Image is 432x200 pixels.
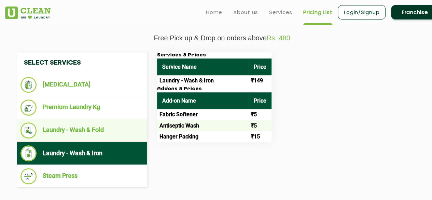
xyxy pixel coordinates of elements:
[157,52,271,58] h3: Services & Prices
[20,145,37,161] img: Laundry - Wash & Iron
[20,122,37,138] img: Laundry - Wash & Fold
[206,8,222,16] a: Home
[20,77,37,93] img: Dry Cleaning
[249,109,271,120] td: ₹5
[157,58,249,75] th: Service Name
[17,52,147,74] h4: Select Services
[5,6,51,19] img: UClean Laundry and Dry Cleaning
[303,8,332,16] a: Pricing List
[20,99,37,116] img: Premium Laundry Kg
[20,77,143,93] li: [MEDICAL_DATA]
[20,145,143,161] li: Laundry - Wash & Iron
[20,168,143,184] li: Steam Press
[157,120,249,131] td: Antiseptic Wash
[249,75,271,86] td: ₹149
[157,131,249,142] td: Hanger Packing
[249,92,271,109] th: Price
[249,58,271,75] th: Price
[157,92,249,109] th: Add-on Name
[157,86,271,92] h3: Addons & Prices
[20,122,143,138] li: Laundry - Wash & Fold
[267,34,290,42] span: Rs. 480
[20,99,143,116] li: Premium Laundry Kg
[269,8,292,16] a: Services
[338,5,386,19] a: Login/Signup
[233,8,258,16] a: About us
[249,120,271,131] td: ₹5
[20,168,37,184] img: Steam Press
[157,109,249,120] td: Fabric Softener
[157,75,249,86] td: Laundry - Wash & Iron
[249,131,271,142] td: ₹15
